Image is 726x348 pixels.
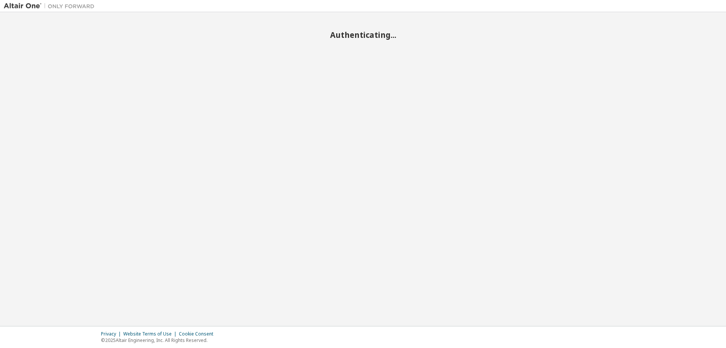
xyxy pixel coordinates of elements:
[101,331,123,337] div: Privacy
[179,331,218,337] div: Cookie Consent
[4,2,98,10] img: Altair One
[101,337,218,343] p: © 2025 Altair Engineering, Inc. All Rights Reserved.
[123,331,179,337] div: Website Terms of Use
[4,30,722,40] h2: Authenticating...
